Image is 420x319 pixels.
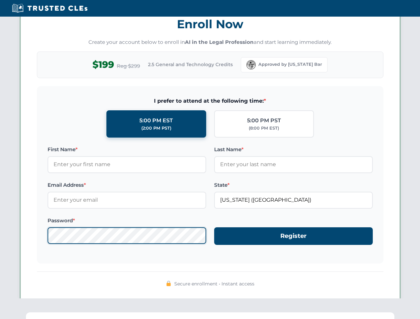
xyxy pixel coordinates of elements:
[48,181,206,189] label: Email Address
[48,156,206,173] input: Enter your first name
[174,280,254,287] span: Secure enrollment • Instant access
[48,217,206,225] label: Password
[214,192,373,208] input: Florida (FL)
[247,116,281,125] div: 5:00 PM PST
[139,116,173,125] div: 5:00 PM EST
[37,39,383,46] p: Create your account below to enroll in and start learning immediately.
[48,192,206,208] input: Enter your email
[10,3,89,13] img: Trusted CLEs
[246,60,256,69] img: Florida Bar
[258,61,322,68] span: Approved by [US_STATE] Bar
[37,14,383,35] h3: Enroll Now
[48,97,373,105] span: I prefer to attend at the following time:
[148,61,233,68] span: 2.5 General and Technology Credits
[249,125,279,132] div: (8:00 PM EST)
[214,156,373,173] input: Enter your last name
[141,125,171,132] div: (2:00 PM PST)
[92,57,114,72] span: $199
[214,227,373,245] button: Register
[166,281,171,286] img: 🔒
[185,39,254,45] strong: AI in the Legal Profession
[214,181,373,189] label: State
[117,62,140,70] span: Reg $299
[214,146,373,154] label: Last Name
[48,146,206,154] label: First Name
